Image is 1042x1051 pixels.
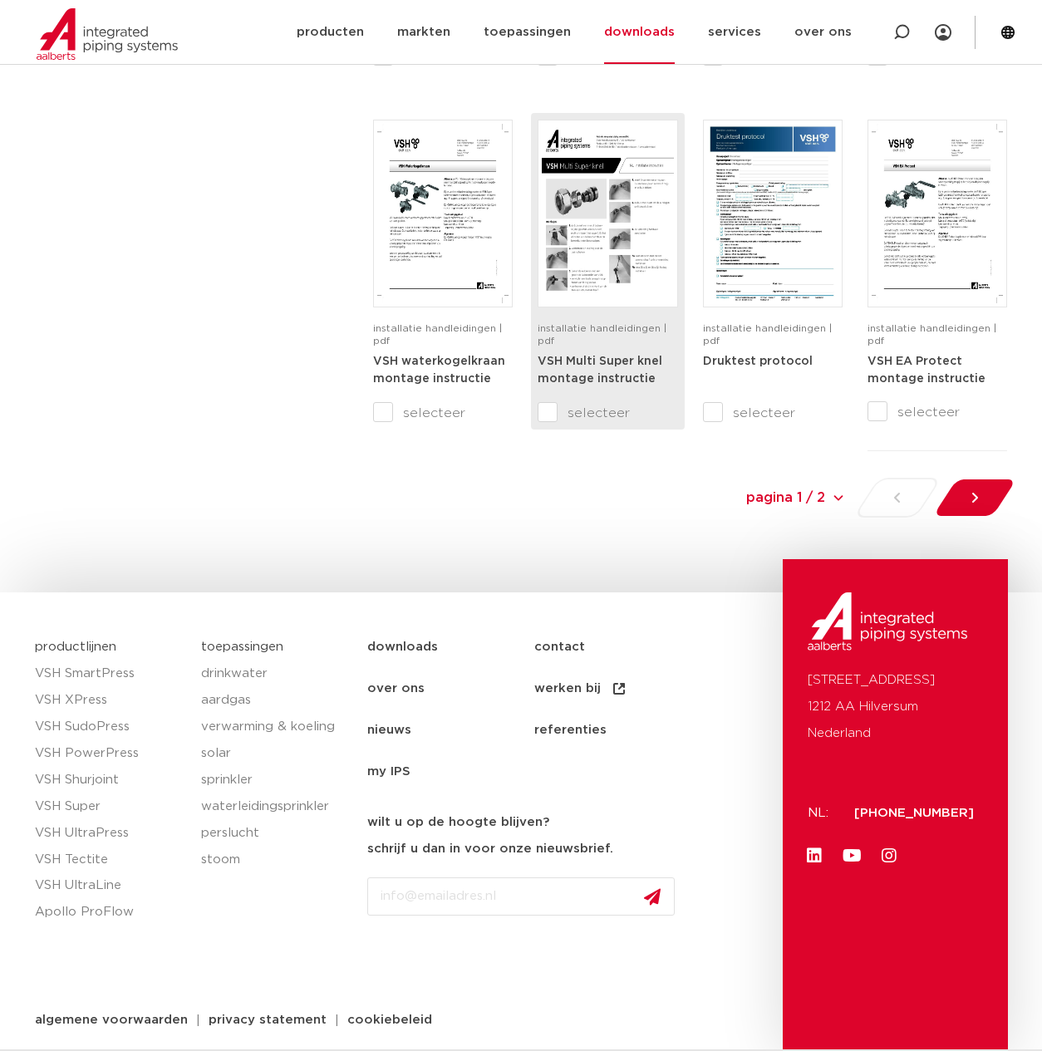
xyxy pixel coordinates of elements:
[201,661,351,687] a: drinkwater
[538,355,662,386] a: VSH Multi Super knel montage instructie
[335,1014,445,1026] a: cookiebeleid
[367,710,534,751] a: nieuws
[534,626,701,668] a: contact
[703,356,813,367] strong: Druktest protocol
[534,710,701,751] a: referenties
[35,661,184,687] a: VSH SmartPress
[707,124,838,303] img: 01-nl1vsh-druktestprotocol-perslucht-of-gas-pdf.jpg
[35,687,184,714] a: VSH XPress
[854,807,974,819] a: [PHONE_NUMBER]
[808,800,834,827] p: NL:
[201,793,351,820] a: waterleidingsprinkler
[201,687,351,714] a: aardgas
[538,403,677,423] label: selecteer
[373,355,505,386] a: VSH waterkogelkraan montage instructie
[201,767,351,793] a: sprinkler
[201,641,283,653] a: toepassingen
[35,820,184,847] a: VSH UltraPress
[35,793,184,820] a: VSH Super
[703,403,843,423] label: selecteer
[201,714,351,740] a: verwarming & koeling
[868,402,1007,422] label: selecteer
[644,888,661,906] img: send.svg
[35,767,184,793] a: VSH Shurjoint
[35,1014,188,1026] span: algemene voorwaarden
[367,877,675,916] input: info@emailadres.nl
[872,124,1003,303] img: ea-protectgebrinstr150x15050043732014-10nl-pdf.jpg
[703,355,813,367] a: Druktest protocol
[377,124,509,303] img: waterkogelkranengebrinstr-150x15050043622014-10nl-pdf.jpg
[35,641,116,653] a: productlijnen
[201,847,351,873] a: stoom
[201,820,351,847] a: perslucht
[534,668,701,710] a: werken bij
[201,740,351,767] a: solar
[367,668,534,710] a: over ons
[35,740,184,767] a: VSH PowerPress
[538,356,662,386] strong: VSH Multi Super knel montage instructie
[373,403,513,423] label: selecteer
[367,626,534,668] a: downloads
[868,356,985,386] strong: VSH EA Protect montage instructie
[868,355,985,386] a: VSH EA Protect montage instructie
[367,751,534,793] a: my IPS
[35,847,184,873] a: VSH Tectite
[703,323,832,346] span: installatie handleidingen | pdf
[367,929,620,994] iframe: reCAPTCHA
[542,124,673,303] img: 5004021-v4-MSK-pdf.jpg
[367,842,613,855] strong: schrijf u dan in voor onze nieuwsbrief.
[35,872,184,899] a: VSH UltraLine
[196,1014,339,1026] a: privacy statement
[538,323,666,346] span: installatie handleidingen | pdf
[373,356,505,386] strong: VSH waterkogelkraan montage instructie
[868,323,996,346] span: installatie handleidingen | pdf
[367,816,549,828] strong: wilt u op de hoogte blijven?
[347,1014,432,1026] span: cookiebeleid
[35,899,184,926] a: Apollo ProFlow
[22,1014,200,1026] a: algemene voorwaarden
[373,323,502,346] span: installatie handleidingen | pdf
[209,1014,327,1026] span: privacy statement
[367,626,775,793] nav: Menu
[35,714,184,740] a: VSH SudoPress
[808,667,982,747] p: [STREET_ADDRESS] 1212 AA Hilversum Nederland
